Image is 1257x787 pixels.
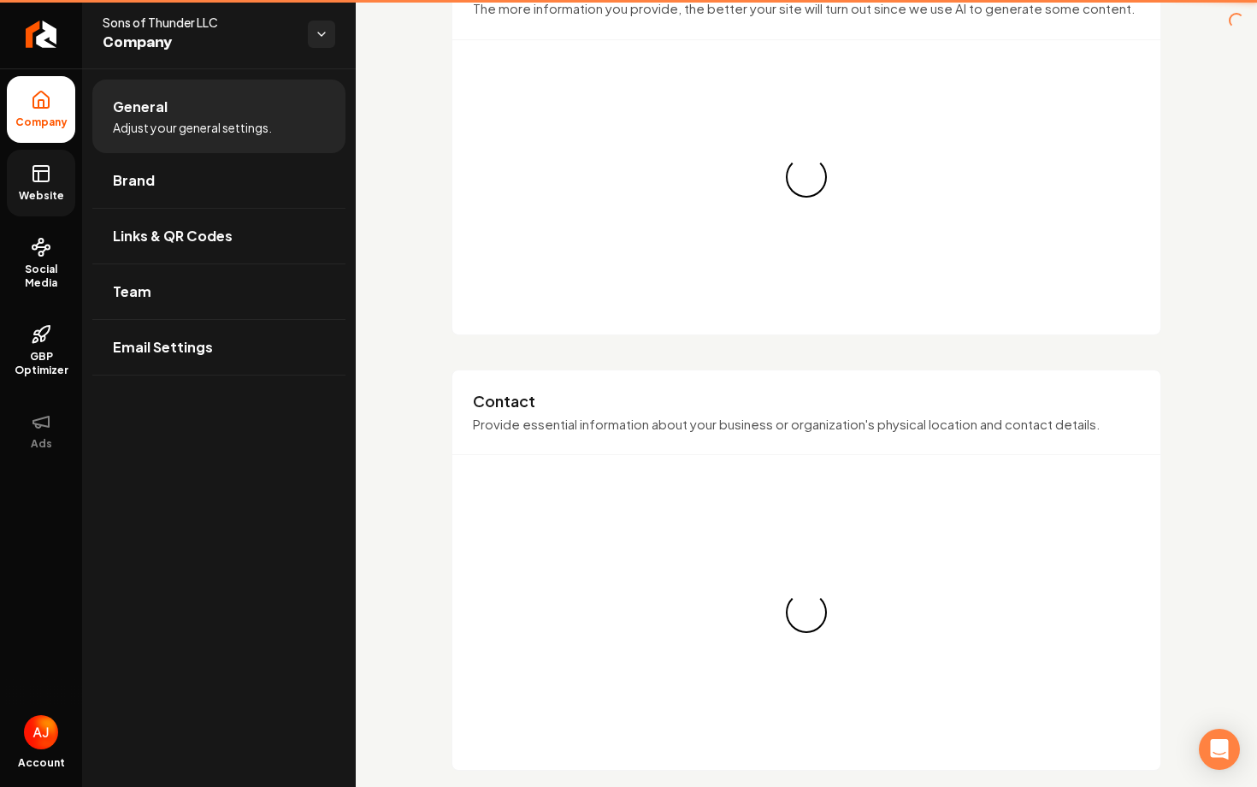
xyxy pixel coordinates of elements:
div: Loading [786,157,827,198]
a: GBP Optimizer [7,311,75,391]
button: Open user button [24,715,58,749]
span: General [113,97,168,117]
span: Sons of Thunder LLC [103,14,294,31]
a: Website [7,150,75,216]
span: Ads [24,437,59,451]
img: Austin Jellison [24,715,58,749]
img: Rebolt Logo [26,21,57,48]
a: Links & QR Codes [92,209,345,263]
span: Company [9,115,74,129]
span: Adjust your general settings. [113,119,272,136]
span: Website [12,189,71,203]
a: Brand [92,153,345,208]
div: Open Intercom Messenger [1199,729,1240,770]
span: Links & QR Codes [113,226,233,246]
a: Team [92,264,345,319]
span: GBP Optimizer [7,350,75,377]
span: Account [18,756,65,770]
a: Social Media [7,223,75,304]
span: Company [103,31,294,55]
a: Email Settings [92,320,345,375]
span: Team [113,281,151,302]
span: Email Settings [113,337,213,358]
span: Brand [113,170,155,191]
h3: Contact [473,391,1140,411]
span: Social Media [7,263,75,290]
button: Ads [7,398,75,465]
div: Loading [786,592,827,633]
p: Provide essential information about your business or organization's physical location and contact... [473,415,1140,435]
